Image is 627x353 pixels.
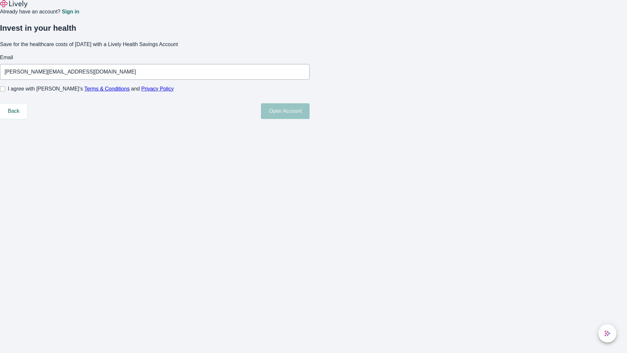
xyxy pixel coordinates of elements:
[604,330,611,337] svg: Lively AI Assistant
[62,9,79,14] a: Sign in
[598,324,617,343] button: chat
[84,86,130,92] a: Terms & Conditions
[8,85,174,93] span: I agree with [PERSON_NAME]’s and
[141,86,174,92] a: Privacy Policy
